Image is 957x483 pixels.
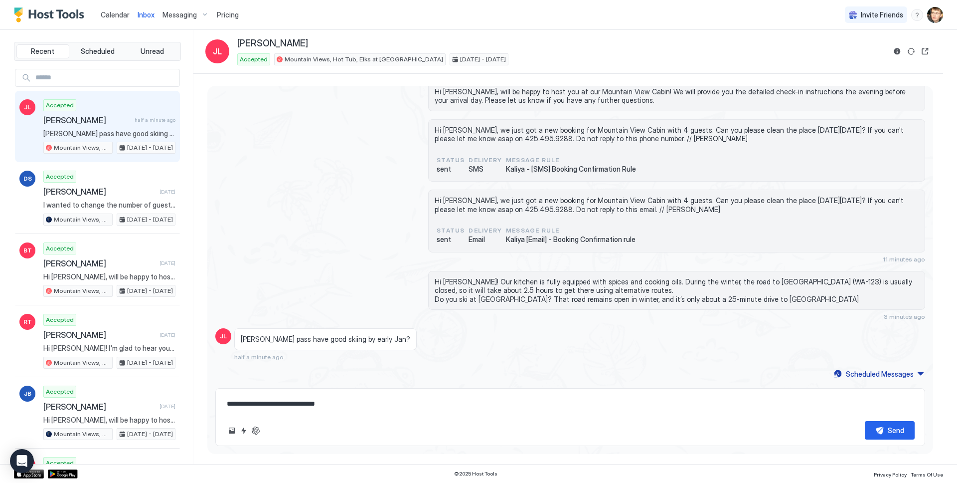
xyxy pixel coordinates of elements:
span: © 2025 Host Tools [454,471,497,477]
div: Scheduled Messages [846,369,914,379]
span: half a minute ago [234,353,284,361]
span: Accepted [46,459,74,468]
button: Send [865,421,915,440]
button: Open reservation [919,45,931,57]
span: status [437,156,465,165]
span: [DATE] [159,189,175,195]
span: [PERSON_NAME] [43,187,156,197]
span: JL [220,332,227,341]
span: RT [23,317,32,326]
span: Email [469,235,502,244]
span: Accepted [240,55,268,64]
span: Hi [PERSON_NAME], will be happy to host you at our Mountain View Cabin! We will provide you the d... [43,272,175,281]
span: Mountain Views, Hot Tub, Elks at [GEOGRAPHIC_DATA] [54,430,110,439]
button: Upload image [226,425,238,437]
button: Recent [16,44,69,58]
span: Unread [141,47,164,56]
span: Hi [PERSON_NAME], will be happy to host you at our Mountain View Cabin! We will provide you the d... [435,87,919,105]
button: Sync reservation [905,45,917,57]
span: SMS [469,165,502,174]
span: 11 minutes ago [883,255,925,263]
span: [PERSON_NAME] [43,258,156,268]
button: Scheduled Messages [832,367,925,381]
span: Accepted [46,387,74,396]
span: [DATE] - [DATE] [127,215,173,224]
span: Message Rule [506,156,636,165]
span: Terms Of Use [911,472,943,478]
span: Mountain Views, Hot Tub, Elks at [GEOGRAPHIC_DATA] [285,55,443,64]
span: sent [437,235,465,244]
span: Messaging [162,10,197,19]
span: Hi [PERSON_NAME]! Our kitchen is fully equipped with spices and cooking oils. During the winter, ... [435,277,919,304]
span: [PERSON_NAME] [43,115,131,125]
span: Kaliya [Email] - Booking Confirmation rule [506,235,636,244]
span: half a minute ago [135,117,175,123]
span: Accepted [46,315,74,324]
span: Mountain Views, Hot Tub, Elks at [GEOGRAPHIC_DATA] [54,358,110,367]
button: ChatGPT Auto Reply [250,425,262,437]
a: Terms Of Use [911,469,943,479]
span: sent [437,165,465,174]
div: Send [888,425,904,436]
div: tab-group [14,42,181,61]
span: [DATE] - [DATE] [127,430,173,439]
button: Scheduled [71,44,124,58]
span: JL [213,45,222,57]
a: Host Tools Logo [14,7,89,22]
div: User profile [927,7,943,23]
button: Reservation information [891,45,903,57]
a: Google Play Store [48,470,78,479]
span: Mountain Views, Hot Tub, Elks at [GEOGRAPHIC_DATA] [54,143,110,152]
span: Invite Friends [861,10,903,19]
span: Hi [PERSON_NAME], will be happy to host you at our Mountain View Cabin! We will provide you the d... [43,416,175,425]
span: Calendar [101,10,130,19]
a: Inbox [138,9,155,20]
span: 3 minutes ago [884,313,925,320]
button: Quick reply [238,425,250,437]
span: Mountain Views, Hot Tub, Elks at [GEOGRAPHIC_DATA] [54,215,110,224]
span: Hi [PERSON_NAME], we just got a new booking for Mountain View Cabin with 4 guests. Can you please... [435,196,919,214]
span: Accepted [46,244,74,253]
button: Unread [126,44,178,58]
a: Privacy Policy [874,469,907,479]
span: Hi [PERSON_NAME], we just got a new booking for Mountain View Cabin with 4 guests. Can you please... [435,126,919,143]
div: Open Intercom Messenger [10,449,34,473]
span: Kaliya - [SMS] Booking Confirmation Rule [506,165,636,174]
span: [PERSON_NAME] pass have good skiing by early Jan? [43,129,175,138]
span: Pricing [217,10,239,19]
span: Recent [31,47,54,56]
span: Privacy Policy [874,472,907,478]
span: Inbox [138,10,155,19]
span: [DATE] [159,332,175,338]
span: Accepted [46,101,74,110]
span: JL [24,103,31,112]
span: [PERSON_NAME] [43,402,156,412]
span: Accepted [46,172,74,181]
input: Input Field [31,69,179,86]
span: [DATE] [159,403,175,410]
span: I wanted to change the number of guests to 3. [43,201,175,210]
span: BT [23,246,32,255]
span: status [437,226,465,235]
span: Message Rule [506,226,636,235]
span: [PERSON_NAME] pass have good skiing by early Jan? [241,335,410,344]
span: [DATE] - [DATE] [127,286,173,295]
span: Mountain Views, Hot Tub, Elks at [GEOGRAPHIC_DATA] [54,286,110,295]
span: [DATE] [159,260,175,266]
span: [DATE] - [DATE] [460,55,506,64]
a: Calendar [101,9,130,20]
a: App Store [14,470,44,479]
span: Delivery [469,156,502,165]
span: JB [24,389,31,398]
div: menu [911,9,923,21]
span: [DATE] - [DATE] [127,358,173,367]
span: Delivery [469,226,502,235]
span: Scheduled [81,47,115,56]
span: DS [23,174,32,183]
span: [PERSON_NAME] [43,330,156,340]
span: Hi [PERSON_NAME]! I'm glad to hear you’re excited about your stay! Yes, elk do frequent the area,... [43,344,175,353]
span: [DATE] - [DATE] [127,143,173,152]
